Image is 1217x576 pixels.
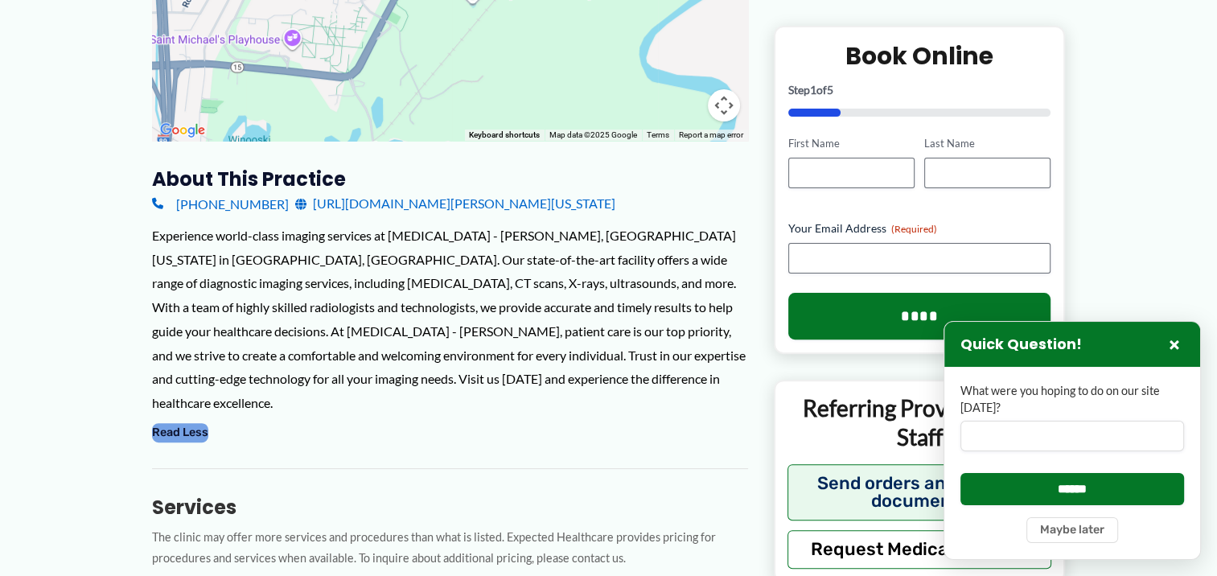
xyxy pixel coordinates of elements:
button: Request Medical Records [787,529,1052,568]
span: 1 [810,83,816,97]
button: Send orders and clinical documents [787,463,1052,520]
a: [PHONE_NUMBER] [152,191,289,216]
a: Terms (opens in new tab) [647,130,669,139]
h3: Services [152,495,748,520]
label: Last Name [924,136,1050,151]
h3: About this practice [152,167,748,191]
button: Read Less [152,423,208,442]
h2: Book Online [788,40,1051,72]
p: Referring Providers and Staff [787,393,1052,452]
a: Open this area in Google Maps (opens a new window) [156,120,209,141]
button: Close [1165,335,1184,354]
div: Experience world-class imaging services at [MEDICAL_DATA] - [PERSON_NAME], [GEOGRAPHIC_DATA][US_S... [152,224,748,415]
h3: Quick Question! [960,335,1082,354]
p: The clinic may offer more services and procedures than what is listed. Expected Healthcare provid... [152,527,748,570]
span: 5 [827,83,833,97]
span: Map data ©2025 Google [549,130,637,139]
img: Google [156,120,209,141]
a: Report a map error [679,130,743,139]
label: What were you hoping to do on our site [DATE]? [960,383,1184,416]
label: First Name [788,136,915,151]
span: (Required) [891,223,937,235]
a: [URL][DOMAIN_NAME][PERSON_NAME][US_STATE] [295,191,615,216]
p: Step of [788,84,1051,96]
button: Maybe later [1026,517,1118,543]
button: Keyboard shortcuts [469,130,540,141]
label: Your Email Address [788,220,1051,237]
button: Map camera controls [708,89,740,121]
